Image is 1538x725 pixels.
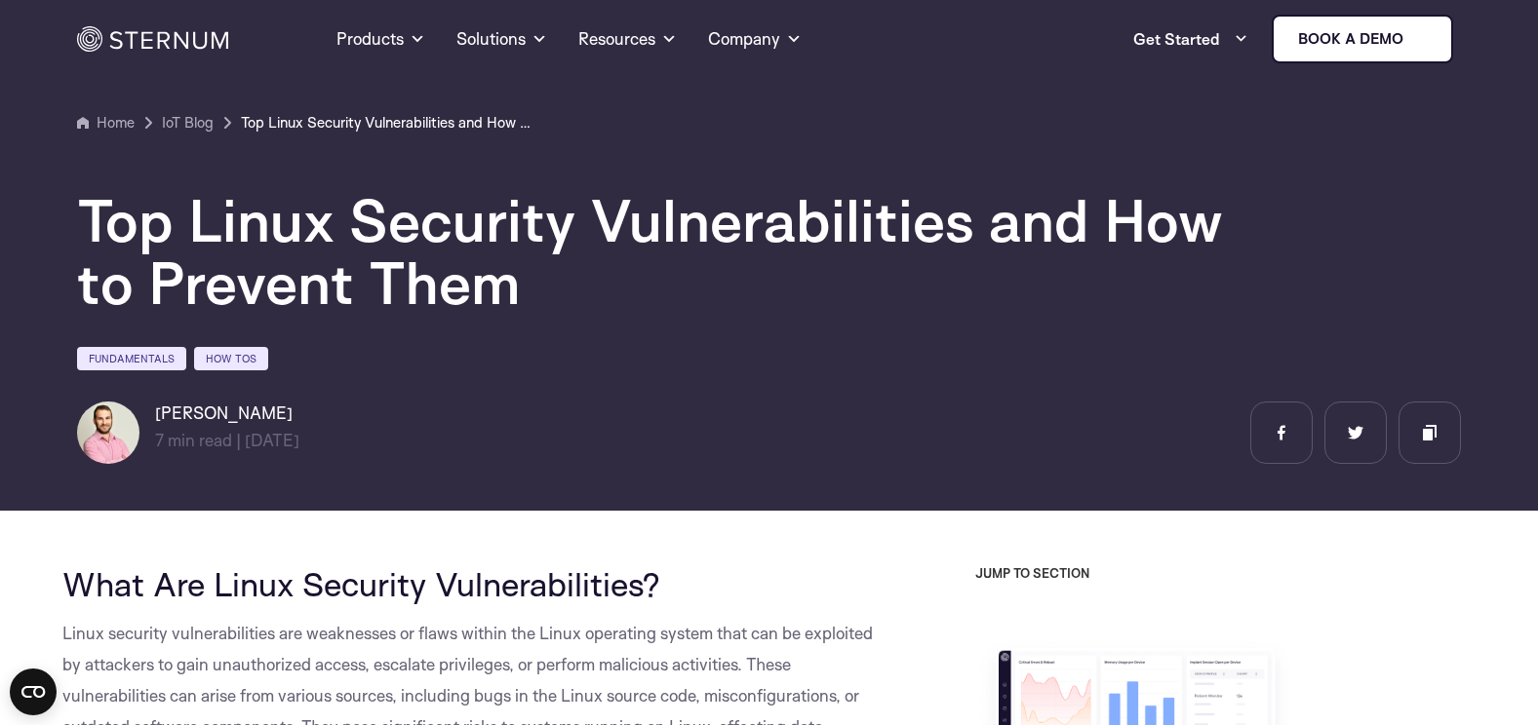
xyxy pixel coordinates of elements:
a: Fundamentals [77,347,186,370]
a: Solutions [456,4,547,74]
img: sternum iot [1411,31,1427,47]
h3: JUMP TO SECTION [975,565,1477,581]
a: Products [336,4,425,74]
img: Lian Granot [77,401,139,464]
span: [DATE] [245,430,299,450]
button: Open CMP widget [10,668,57,715]
a: Resources [578,4,677,74]
a: IoT Blog [162,111,214,134]
a: Top Linux Security Vulnerabilities and How to Prevent Them [241,111,533,134]
a: Book a demo [1272,15,1453,63]
a: Get Started [1133,19,1248,58]
h1: Top Linux Security Vulnerabilities and How to Prevent Them [77,189,1247,314]
span: min read | [155,430,241,450]
h6: [PERSON_NAME] [155,401,299,425]
a: Company [708,4,802,74]
span: 7 [155,430,164,450]
a: Home [77,111,135,134]
span: What Are Linux Security Vulnerabilities? [62,563,660,604]
a: How Tos [194,347,268,370]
